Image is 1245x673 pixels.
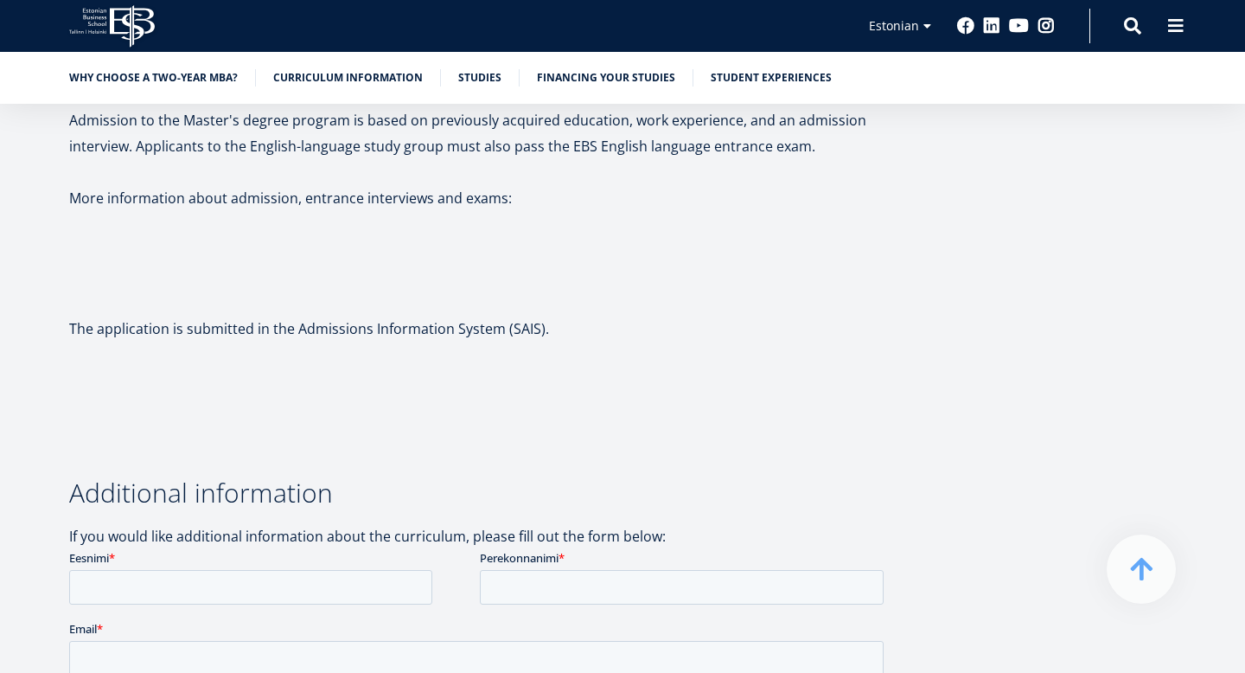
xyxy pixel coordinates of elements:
[4,215,16,227] input: Tehnoloogia ja innovatsiooni juhtimine (MBA)
[273,69,423,87] a: Curriculum information
[69,189,512,208] font: More information about admission, entrance interviews and exams:
[69,319,549,338] font: The application is submitted in the Admissions Information System (SAIS).
[273,70,423,85] font: Curriculum information
[458,69,501,87] a: Studies
[69,237,264,289] iframe: Embedded CTA
[537,69,675,87] a: Financing your studies
[20,170,169,185] span: Üheaastane eestikeelne MBA
[69,475,333,510] font: Additional information
[69,527,666,546] font: If you would like additional information about the curriculum, please fill out the form below:
[458,70,501,85] font: Studies
[69,368,259,420] iframe: Embedded CTA
[20,215,254,230] span: Tehnoloogia ja innovatsiooni juhtimine (MBA)
[411,1,489,16] span: Perekonnanimi
[711,69,832,87] a: Student experiences
[69,111,866,156] font: Admission to the Master's degree program is based on previously acquired education, work experien...
[711,70,832,85] font: Student experiences
[4,170,16,182] input: Üheaastane eestikeelne MBA
[69,70,238,85] font: Why choose a two-year MBA?
[20,192,113,208] span: Kaheaastane MBA
[69,69,238,87] a: Why choose a two-year MBA?
[537,70,675,85] font: Financing your studies
[4,193,16,204] input: Kaheaastane MBA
